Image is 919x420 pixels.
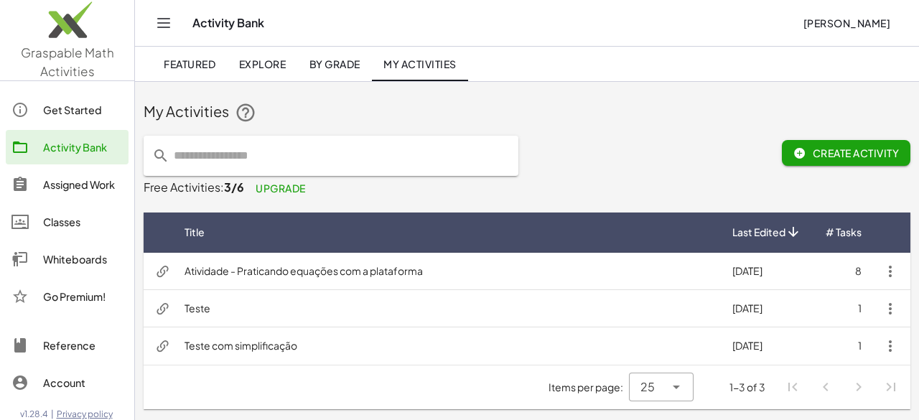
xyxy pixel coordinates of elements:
[144,101,910,124] div: My Activities
[782,140,910,166] button: Create Activity
[721,253,813,290] td: [DATE]
[777,371,908,404] nav: Pagination Navigation
[173,327,721,365] td: Teste com simplificação
[791,10,902,36] button: [PERSON_NAME]
[729,380,765,395] div: 1-3 of 3
[803,17,890,29] span: [PERSON_NAME]
[6,130,129,164] a: Activity Bank
[813,290,873,327] td: 1
[6,205,129,239] a: Classes
[173,290,721,327] td: Teste
[826,225,862,240] span: # Tasks
[224,179,244,194] span: 3/6
[256,182,306,195] span: Upgrade
[640,378,655,396] span: 25
[549,380,629,395] span: Items per page:
[43,139,123,156] div: Activity Bank
[732,225,785,240] span: Last Edited
[20,409,48,420] span: v1.28.4
[57,409,118,420] a: Privacy policy
[793,146,899,159] span: Create Activity
[813,253,873,290] td: 8
[43,251,123,268] div: Whiteboards
[43,288,123,305] div: Go Premium!
[51,409,54,420] span: |
[43,101,123,118] div: Get Started
[21,45,114,79] span: Graspable Math Activities
[721,327,813,365] td: [DATE]
[43,176,123,193] div: Assigned Work
[164,57,215,70] span: Featured
[238,57,286,70] span: Explore
[244,175,317,201] a: Upgrade
[152,11,175,34] button: Toggle navigation
[185,225,205,240] span: Title
[6,93,129,127] a: Get Started
[43,213,123,230] div: Classes
[6,167,129,202] a: Assigned Work
[813,327,873,365] td: 1
[43,374,123,391] div: Account
[43,337,123,354] div: Reference
[6,242,129,276] a: Whiteboards
[6,365,129,400] a: Account
[721,290,813,327] td: [DATE]
[383,57,457,70] span: My Activities
[309,57,360,70] span: By Grade
[173,253,721,290] td: Atividade - Praticando equações com a plataforma
[144,176,910,201] p: Free Activities:
[6,328,129,363] a: Reference
[152,147,169,164] i: prepended action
